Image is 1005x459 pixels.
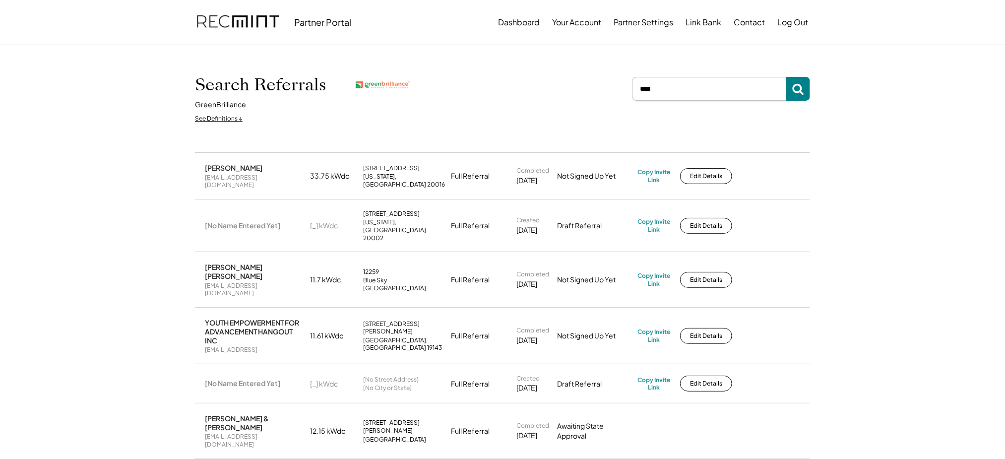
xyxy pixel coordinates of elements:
[680,328,732,344] button: Edit Details
[205,379,280,388] div: [No Name Entered Yet]
[516,225,537,235] div: [DATE]
[310,275,357,285] div: 11.7 kWdc
[680,376,732,392] button: Edit Details
[637,328,670,343] div: Copy Invite Link
[195,100,246,110] div: GreenBrilliance
[451,171,490,181] div: Full Referral
[310,221,357,231] div: [_] kWdc
[516,279,537,289] div: [DATE]
[294,16,351,28] div: Partner Portal
[205,221,280,230] div: [No Name Entered Yet]
[205,262,304,280] div: [PERSON_NAME] [PERSON_NAME]
[516,383,537,393] div: [DATE]
[110,59,167,65] div: Keywords by Traffic
[516,422,549,430] div: Completed
[363,210,420,218] div: [STREET_ADDRESS]
[680,218,732,234] button: Edit Details
[498,12,540,32] button: Dashboard
[686,12,721,32] button: Link Bank
[363,218,445,242] div: [US_STATE], [GEOGRAPHIC_DATA] 20002
[205,414,304,432] div: [PERSON_NAME] & [PERSON_NAME]
[363,276,445,292] div: Blue Sky [GEOGRAPHIC_DATA]
[363,320,445,335] div: [STREET_ADDRESS][PERSON_NAME]
[637,272,670,287] div: Copy Invite Link
[197,5,279,39] img: recmint-logotype%403x.png
[614,12,673,32] button: Partner Settings
[310,379,357,389] div: [_] kWdc
[516,176,537,186] div: [DATE]
[516,270,549,278] div: Completed
[516,216,540,224] div: Created
[363,268,379,276] div: 12259
[557,331,631,341] div: Not Signed Up Yet
[363,173,445,188] div: [US_STATE], [GEOGRAPHIC_DATA] 20016
[516,375,540,383] div: Created
[310,331,357,341] div: 11.61 kWdc
[363,384,412,392] div: [No City or State]
[734,12,765,32] button: Contact
[557,221,631,231] div: Draft Referral
[195,115,243,123] div: See Definitions ↓
[777,12,808,32] button: Log Out
[363,419,445,434] div: [STREET_ADDRESS][PERSON_NAME]
[363,336,445,352] div: [GEOGRAPHIC_DATA], [GEOGRAPHIC_DATA] 19143
[16,26,24,34] img: website_grey.svg
[680,272,732,288] button: Edit Details
[310,171,357,181] div: 33.75 kWdc
[516,327,549,334] div: Completed
[637,218,670,233] div: Copy Invite Link
[451,331,490,341] div: Full Referral
[28,16,49,24] div: v 4.0.25
[310,426,357,436] div: 12.15 kWdc
[356,81,410,89] img: greenbrilliance.png
[516,167,549,175] div: Completed
[637,168,670,184] div: Copy Invite Link
[205,174,304,189] div: [EMAIL_ADDRESS][DOMAIN_NAME]
[205,433,304,448] div: [EMAIL_ADDRESS][DOMAIN_NAME]
[552,12,601,32] button: Your Account
[99,58,107,66] img: tab_keywords_by_traffic_grey.svg
[557,379,631,389] div: Draft Referral
[205,318,304,345] div: YOUTH EMPOWERMENT FOR ADVANCEMENT HANGOUT INC
[516,431,537,441] div: [DATE]
[26,26,109,34] div: Domain: [DOMAIN_NAME]
[557,421,631,441] div: Awaiting State Approval
[205,346,257,354] div: [EMAIL_ADDRESS]
[451,221,490,231] div: Full Referral
[557,171,631,181] div: Not Signed Up Yet
[195,74,326,95] h1: Search Referrals
[38,59,89,65] div: Domain Overview
[516,335,537,345] div: [DATE]
[637,376,670,392] div: Copy Invite Link
[205,163,262,172] div: [PERSON_NAME]
[27,58,35,66] img: tab_domain_overview_orange.svg
[451,379,490,389] div: Full Referral
[363,376,419,384] div: [No Street Address]
[451,275,490,285] div: Full Referral
[557,275,631,285] div: Not Signed Up Yet
[680,168,732,184] button: Edit Details
[363,436,426,444] div: [GEOGRAPHIC_DATA]
[363,164,420,172] div: [STREET_ADDRESS]
[451,426,490,436] div: Full Referral
[205,282,304,297] div: [EMAIL_ADDRESS][DOMAIN_NAME]
[16,16,24,24] img: logo_orange.svg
